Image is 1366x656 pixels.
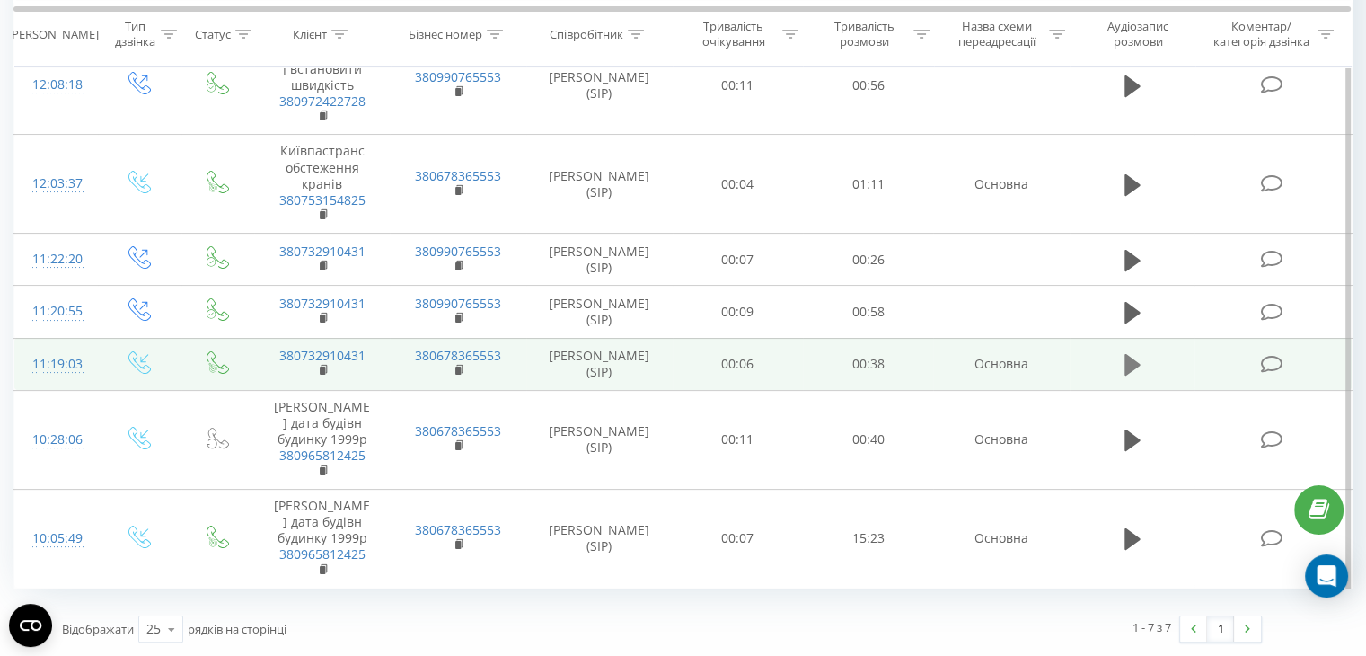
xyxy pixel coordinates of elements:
td: 00:09 [673,286,803,338]
td: [PERSON_NAME] (SIP) [526,286,673,338]
td: 00:40 [803,390,933,489]
div: 10:28:06 [32,422,80,457]
td: Основна [933,390,1069,489]
td: 00:04 [673,135,803,234]
td: 00:38 [803,338,933,390]
div: Статус [195,26,231,41]
span: рядків на сторінці [188,621,286,637]
td: 00:56 [803,36,933,135]
a: 380678365553 [415,521,501,538]
div: Співробітник [550,26,623,41]
div: Тип дзвінка [113,19,155,49]
td: [PERSON_NAME] встановити швидкість [254,36,390,135]
td: [PERSON_NAME] (SIP) [526,390,673,489]
td: Основна [933,338,1069,390]
a: 380678365553 [415,347,501,364]
td: Основна [933,135,1069,234]
a: 380678365553 [415,167,501,184]
a: 380753154825 [279,191,366,208]
td: 00:07 [673,234,803,286]
a: 380732910431 [279,347,366,364]
div: Коментар/категорія дзвінка [1208,19,1313,49]
a: 380678365553 [415,422,501,439]
td: 00:11 [673,390,803,489]
a: 1 [1207,616,1234,642]
td: 00:06 [673,338,803,390]
a: 380732910431 [279,295,366,312]
a: 380732910431 [279,243,366,260]
div: 12:03:37 [32,166,80,201]
td: 01:11 [803,135,933,234]
td: 15:23 [803,489,933,588]
div: 12:08:18 [32,67,80,102]
div: 1 - 7 з 7 [1132,618,1171,636]
td: 00:26 [803,234,933,286]
div: Аудіозапис розмови [1086,19,1191,49]
div: Бізнес номер [409,26,482,41]
span: Відображати [62,621,134,637]
td: 00:58 [803,286,933,338]
a: 380972422728 [279,93,366,110]
div: 10:05:49 [32,521,80,556]
div: Open Intercom Messenger [1305,554,1348,598]
div: 11:22:20 [32,242,80,277]
div: Клієнт [293,26,327,41]
td: 00:11 [673,36,803,135]
div: 25 [146,620,161,638]
div: Назва схеми переадресації [950,19,1044,49]
a: 380965812425 [279,447,366,464]
div: Тривалість очікування [689,19,779,49]
td: [PERSON_NAME] (SIP) [526,135,673,234]
a: 380990765553 [415,295,501,312]
td: [PERSON_NAME] дата будівн будинку 1999р [254,489,390,588]
td: [PERSON_NAME] (SIP) [526,338,673,390]
td: Основна [933,489,1069,588]
a: 380990765553 [415,68,501,85]
td: Київпастранс обстеження кранів [254,135,390,234]
div: [PERSON_NAME] [8,26,99,41]
a: 380965812425 [279,545,366,563]
td: [PERSON_NAME] дата будівн будинку 1999р [254,390,390,489]
div: 11:19:03 [32,347,80,382]
div: 11:20:55 [32,294,80,329]
a: 380990765553 [415,243,501,260]
td: 00:07 [673,489,803,588]
div: Тривалість розмови [819,19,909,49]
td: [PERSON_NAME] (SIP) [526,36,673,135]
td: [PERSON_NAME] (SIP) [526,489,673,588]
button: Open CMP widget [9,604,52,647]
td: [PERSON_NAME] (SIP) [526,234,673,286]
